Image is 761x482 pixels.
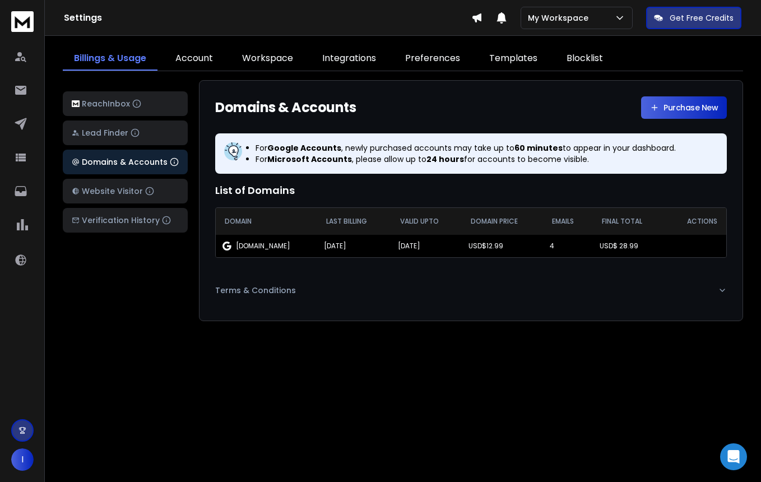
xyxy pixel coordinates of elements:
div: [DOMAIN_NAME] [222,242,310,251]
strong: Google Accounts [267,142,341,154]
button: Lead Finder [63,121,188,145]
button: Verification History [63,208,188,233]
td: 4 [543,235,593,257]
a: Templates [478,47,549,71]
strong: 60 minutes [514,142,563,154]
a: Blocklist [555,47,614,71]
th: Domain [216,208,317,235]
img: logo [11,11,34,32]
th: Valid Upto [391,208,462,235]
button: ReachInbox [63,91,188,116]
strong: Microsoft Accounts [267,154,352,165]
img: logo [72,100,80,108]
th: Last Billing [317,208,391,235]
strong: 24 hours [426,154,464,165]
td: [DATE] [391,235,462,257]
a: Preferences [394,47,471,71]
h1: Settings [64,11,471,25]
button: Website Visitor [63,179,188,203]
th: Actions [666,208,726,235]
button: I [11,448,34,471]
div: Open Intercom Messenger [720,443,747,470]
th: Final Total [593,208,666,235]
a: Billings & Usage [63,47,157,71]
p: For , please allow up to for accounts to become visible. [256,154,676,165]
a: Integrations [311,47,387,71]
h2: List of Domains [215,183,727,198]
img: information [224,142,242,160]
p: For , newly purchased accounts may take up to to appear in your dashboard. [256,142,676,154]
th: Emails [543,208,593,235]
h1: Domains & Accounts [215,99,356,117]
th: Domain Price [462,208,543,235]
td: USD$ 12.99 [462,235,543,257]
p: Get Free Credits [670,12,734,24]
a: Account [164,47,224,71]
a: Purchase New [641,96,727,119]
button: Domains & Accounts [63,150,188,174]
td: USD$ 28.99 [593,235,666,257]
p: My Workspace [528,12,593,24]
button: Get Free Credits [646,7,741,29]
a: Workspace [231,47,304,71]
td: [DATE] [317,235,391,257]
button: Terms & Conditions [215,276,727,305]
